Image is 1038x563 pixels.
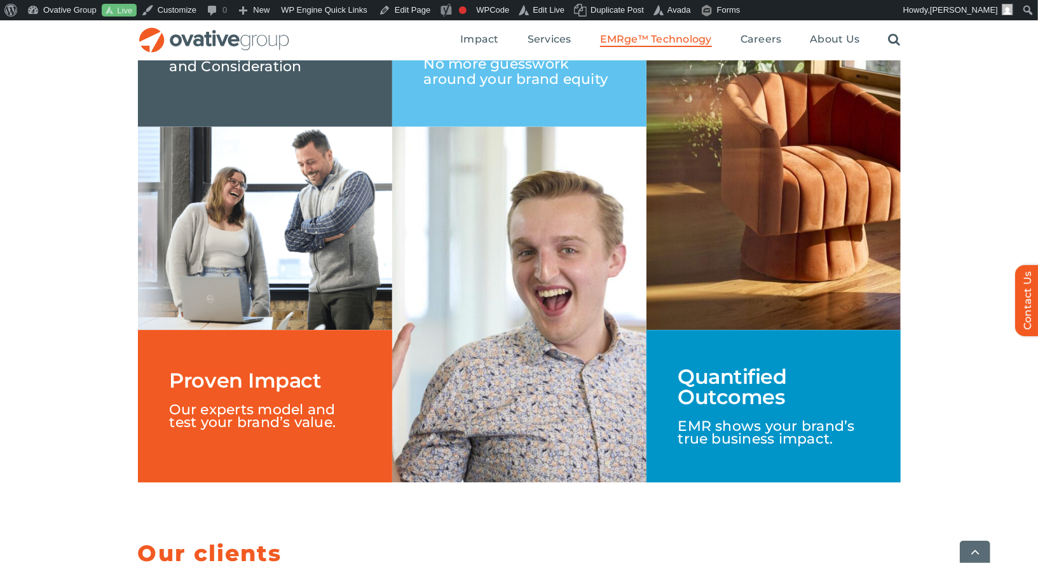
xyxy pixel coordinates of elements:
img: Brand Collage – Left [138,126,392,330]
a: Impact [460,33,498,47]
a: Services [528,33,571,47]
img: People – Collage McCrossen [392,126,646,482]
p: Lift in Brand Awareness and Consideration [170,35,360,73]
a: EMRge™ Technology [600,33,712,47]
h1: Proven Impact [170,370,322,391]
h1: Quantified Outcomes [678,367,869,407]
p: No more guesswork around your brand equity [424,41,615,87]
span: [PERSON_NAME] [930,5,998,15]
span: About Us [810,33,859,46]
a: Careers [741,33,782,47]
p: EMR shows your brand’s true business impact. [678,407,869,445]
h5: Our clients [138,546,901,561]
span: Services [528,33,571,46]
span: EMRge™ Technology [600,33,712,46]
p: Our experts model and test your brand’s value. [170,391,360,429]
a: OG_Full_horizontal_RGB [138,26,290,38]
a: About Us [810,33,859,47]
span: Impact [460,33,498,46]
a: Search [888,33,900,47]
span: Careers [741,33,782,46]
div: Focus keyphrase not set [459,6,467,14]
a: Live [102,4,137,17]
nav: Menu [460,20,900,60]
